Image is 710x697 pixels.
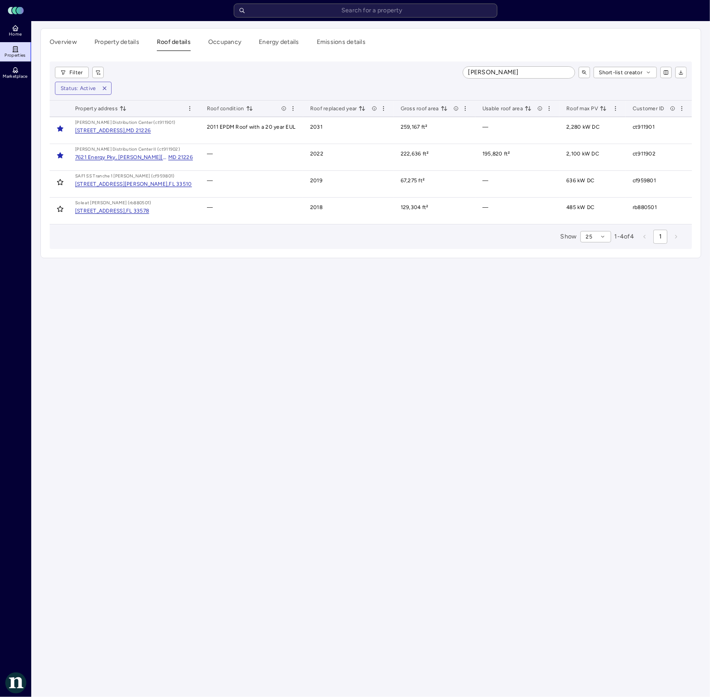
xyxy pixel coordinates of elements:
td: 2018 [303,198,394,224]
div: Sole at [PERSON_NAME] (r [75,199,131,206]
button: Status: Active [55,82,98,94]
td: 2031 [303,117,394,144]
div: Status: Active [61,84,96,93]
nav: pagination [638,230,683,244]
button: toggle sorting [359,105,366,112]
div: f959801) [155,173,174,180]
button: Toggle favorite [53,122,67,136]
td: 636 kW DC [559,171,626,198]
span: Customer ID [633,104,664,113]
button: Toggle favorite [53,175,67,189]
div: MD 21226 [168,153,193,162]
span: Marketplace [3,74,27,79]
div: SAF1 SS Tranche 1 [PERSON_NAME] (c [75,173,155,180]
span: Usable roof area [482,104,532,113]
span: Roof max PV [566,104,607,113]
button: toggle sorting [246,105,253,112]
td: — [475,198,559,224]
td: — [200,144,303,171]
button: show/hide columns [660,67,672,78]
div: MD 21226 [126,126,151,135]
span: Gross roof area [401,104,448,113]
input: Search [463,67,575,78]
span: 1 - 4 of 4 [615,232,634,242]
td: — [200,171,303,198]
td: 222,636 ft² [394,144,475,171]
td: — [200,198,303,224]
button: page 1 [653,230,667,244]
td: — [475,171,559,198]
td: ct911902 [626,144,692,171]
button: Property details [94,37,139,51]
td: 195,820 ft² [475,144,559,171]
div: [PERSON_NAME] Distribution Center II (c [75,146,162,153]
td: 67,275 ft² [394,171,475,198]
div: b880501) [131,199,151,206]
td: rb880501 [626,198,692,224]
div: t911901) [158,119,175,126]
div: 7621 Energy Pky, [PERSON_NAME][GEOGRAPHIC_DATA], [75,153,168,162]
button: toggle search [579,67,590,78]
td: 2011 EPDM Roof with a 20 year EUL [200,117,303,144]
span: Roof condition [207,104,253,113]
a: [STREET_ADDRESS],MD 21226 [75,126,151,135]
td: ct911901 [626,117,692,144]
button: previous page [638,230,652,244]
button: Short-list creator [594,67,657,78]
button: Emissions details [317,37,366,51]
td: 2022 [303,144,394,171]
a: [STREET_ADDRESS][PERSON_NAME],FL 33510 [75,180,192,188]
td: 2,280 kW DC [559,117,626,144]
span: Show [561,232,577,242]
button: Toggle favorite [53,148,67,163]
button: Toggle favorite [53,202,67,216]
td: 2019 [303,171,394,198]
div: [STREET_ADDRESS], [75,206,126,215]
button: toggle sorting [525,105,532,112]
span: Roof replaced year [310,104,366,113]
button: Filter [55,67,89,78]
td: — [475,117,559,144]
button: toggle sorting [600,105,607,112]
span: Home [9,32,22,37]
span: 1 [659,232,662,242]
td: 129,304 ft² [394,198,475,224]
td: cf959801 [626,171,692,198]
div: t911902) [162,146,180,153]
button: toggle sorting [441,105,448,112]
div: [STREET_ADDRESS][PERSON_NAME], [75,180,169,188]
span: Properties [5,53,26,58]
td: 2,100 kW DC [559,144,626,171]
a: 7621 Energy Pky, [PERSON_NAME][GEOGRAPHIC_DATA],MD 21226 [75,153,193,162]
button: toggle sorting [120,105,127,112]
td: 259,167 ft² [394,117,475,144]
button: Overview [50,37,77,51]
button: next page [669,230,683,244]
span: Short-list creator [599,68,643,77]
a: [STREET_ADDRESS],FL 33578 [75,206,149,215]
span: Property address [75,104,127,113]
button: Energy details [259,37,299,51]
div: [PERSON_NAME] Distribution Center (c [75,119,158,126]
div: FL 33578 [126,206,149,215]
input: Search for a property [234,4,497,18]
div: FL 33510 [169,180,192,188]
div: [STREET_ADDRESS], [75,126,126,135]
button: Occupancy [208,37,241,51]
span: 25 [586,232,593,241]
td: 485 kW DC [559,198,626,224]
img: Nuveen [5,672,26,693]
span: Filter [69,68,83,77]
button: Roof details [157,37,191,51]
